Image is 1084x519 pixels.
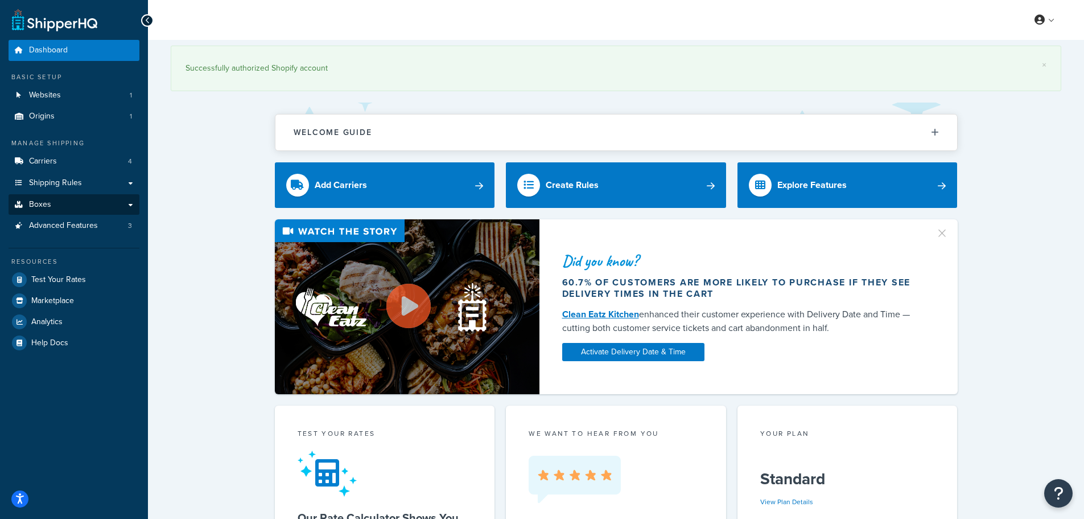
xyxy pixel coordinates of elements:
li: Origins [9,106,139,127]
div: Did you know? [562,253,922,269]
a: Dashboard [9,40,139,61]
a: Analytics [9,312,139,332]
span: Carriers [29,157,57,166]
a: Shipping Rules [9,173,139,194]
div: Basic Setup [9,72,139,82]
div: Successfully authorized Shopify account [186,60,1046,76]
div: 60.7% of customers are more likely to purchase if they see delivery times in the cart [562,277,922,300]
div: Test your rates [298,428,472,442]
p: we want to hear from you [529,428,703,439]
a: View Plan Details [760,497,813,507]
span: Test Your Rates [31,275,86,285]
div: enhanced their customer experience with Delivery Date and Time — cutting both customer service ti... [562,308,922,335]
span: 4 [128,157,132,166]
button: Welcome Guide [275,115,957,150]
span: Dashboard [29,46,68,55]
a: Activate Delivery Date & Time [562,343,704,361]
a: Help Docs [9,333,139,353]
img: Video thumbnail [275,219,539,394]
li: Advanced Features [9,215,139,236]
div: Add Carriers [315,177,367,193]
div: Resources [9,257,139,267]
span: Marketplace [31,296,74,306]
li: Websites [9,85,139,106]
span: Websites [29,91,61,100]
a: Create Rules [506,162,726,208]
a: Origins1 [9,106,139,127]
span: Shipping Rules [29,178,82,188]
a: Add Carriers [275,162,495,208]
span: 1 [130,91,132,100]
div: Your Plan [760,428,935,442]
li: Carriers [9,151,139,172]
span: 3 [128,221,132,231]
span: 1 [130,112,132,121]
div: Create Rules [546,177,599,193]
h2: Welcome Guide [294,128,372,137]
a: Test Your Rates [9,269,139,290]
a: Carriers4 [9,151,139,172]
button: Open Resource Center [1044,479,1073,508]
span: Advanced Features [29,221,98,231]
div: Explore Features [777,177,847,193]
a: Clean Eatz Kitchen [562,308,639,321]
span: Origins [29,112,55,121]
span: Boxes [29,200,51,210]
a: Explore Features [737,162,958,208]
a: Boxes [9,194,139,215]
span: Analytics [31,317,63,327]
span: Help Docs [31,338,68,348]
div: Manage Shipping [9,138,139,148]
h5: Standard [760,470,935,488]
a: × [1042,60,1046,70]
a: Websites1 [9,85,139,106]
a: Advanced Features3 [9,215,139,236]
a: Marketplace [9,291,139,311]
